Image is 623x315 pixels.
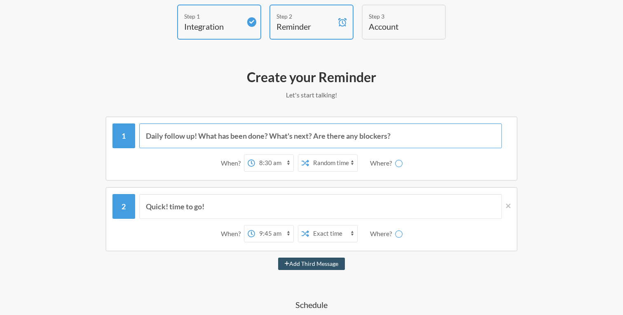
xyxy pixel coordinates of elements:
div: When? [221,154,244,172]
div: Step 1 [184,12,242,21]
h4: Schedule [73,299,550,310]
button: Add Third Message [278,258,345,270]
div: Where? [370,154,395,172]
h4: Reminder [276,21,334,32]
h4: Account [369,21,426,32]
div: Where? [370,225,395,242]
div: When? [221,225,244,242]
div: Step 2 [276,12,334,21]
p: Let's start talking! [73,90,550,100]
input: Message [139,123,502,148]
h4: Integration [184,21,242,32]
input: Message [139,194,502,219]
div: Step 3 [369,12,426,21]
h2: Create your Reminder [73,69,550,86]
